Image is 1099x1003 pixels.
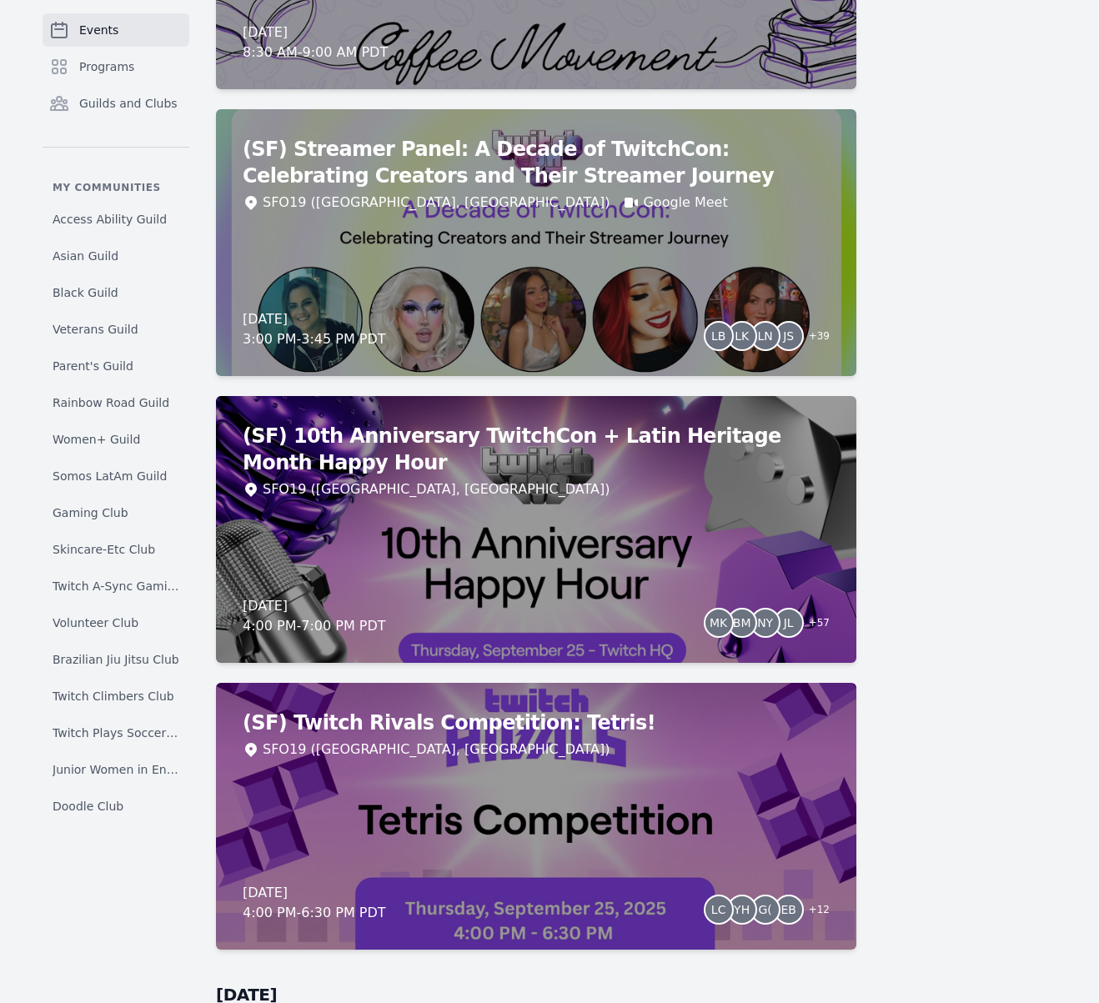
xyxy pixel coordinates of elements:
div: SFO19 ([GEOGRAPHIC_DATA], [GEOGRAPHIC_DATA]) [263,740,610,760]
span: Black Guild [53,284,118,301]
span: Veterans Guild [53,321,138,338]
a: Volunteer Club [43,608,189,638]
div: SFO19 ([GEOGRAPHIC_DATA], [GEOGRAPHIC_DATA]) [263,479,610,499]
a: Women+ Guild [43,424,189,454]
span: Rainbow Road Guild [53,394,169,411]
span: Access Ability Guild [53,211,167,228]
div: [DATE] 3:00 PM - 3:45 PM PDT [243,309,386,349]
span: JL [784,617,794,629]
a: Rainbow Road Guild [43,388,189,418]
a: Black Guild [43,278,189,308]
span: Twitch Climbers Club [53,688,174,705]
a: Twitch Plays Soccer Club [43,718,189,748]
div: SFO19 ([GEOGRAPHIC_DATA], [GEOGRAPHIC_DATA]) [263,193,610,213]
span: Guilds and Clubs [79,95,178,112]
span: EB [780,904,795,915]
a: Programs [43,50,189,83]
div: [DATE] 8:30 AM - 9:00 AM PDT [243,23,388,63]
span: Asian Guild [53,248,118,264]
a: Twitch A-Sync Gaming (TAG) Club [43,571,189,601]
a: Guilds and Clubs [43,87,189,120]
a: Somos LatAm Guild [43,461,189,491]
span: Brazilian Jiu Jitsu Club [53,651,179,668]
nav: Sidebar [43,13,189,833]
span: LN [758,330,773,342]
span: Skincare-Etc Club [53,541,155,558]
span: Twitch Plays Soccer Club [53,725,179,741]
span: Events [79,22,118,38]
span: MK [710,617,727,629]
span: LC [711,904,726,915]
a: Asian Guild [43,241,189,271]
span: Volunteer Club [53,614,138,631]
span: + 39 [799,326,830,349]
a: (SF) Streamer Panel: A Decade of TwitchCon: Celebrating Creators and Their Streamer JourneySFO19 ... [216,109,856,376]
a: Doodle Club [43,791,189,821]
h2: (SF) Streamer Panel: A Decade of TwitchCon: Celebrating Creators and Their Streamer Journey [243,136,830,189]
a: Veterans Guild [43,314,189,344]
span: JS [783,330,794,342]
span: G( [759,904,772,915]
h2: (SF) 10th Anniversary TwitchCon + Latin Heritage Month Happy Hour [243,423,830,476]
a: Events [43,13,189,47]
span: NY [757,617,773,629]
div: [DATE] 4:00 PM - 6:30 PM PDT [243,883,386,923]
a: (SF) 10th Anniversary TwitchCon + Latin Heritage Month Happy HourSFO19 ([GEOGRAPHIC_DATA], [GEOGR... [216,396,856,663]
a: Access Ability Guild [43,204,189,234]
div: [DATE] 4:00 PM - 7:00 PM PDT [243,596,386,636]
span: + 12 [799,900,830,923]
span: + 57 [799,613,830,636]
a: Twitch Climbers Club [43,681,189,711]
a: Parent's Guild [43,351,189,381]
a: Gaming Club [43,498,189,528]
span: Twitch A-Sync Gaming (TAG) Club [53,578,179,594]
a: Writers Club [43,828,189,858]
span: YH [734,904,750,915]
span: LK [735,330,749,342]
span: LB [711,330,725,342]
span: Doodle Club [53,798,123,815]
a: Junior Women in Engineering Club [43,755,189,785]
h2: (SF) Twitch Rivals Competition: Tetris! [243,710,830,736]
span: Parent's Guild [53,358,133,374]
a: Skincare-Etc Club [43,534,189,564]
span: Somos LatAm Guild [53,468,167,484]
span: Gaming Club [53,504,128,521]
p: My communities [43,181,189,194]
a: (SF) Twitch Rivals Competition: Tetris!SFO19 ([GEOGRAPHIC_DATA], [GEOGRAPHIC_DATA])[DATE]4:00 PM-... [216,683,856,950]
span: Programs [79,58,134,75]
a: Brazilian Jiu Jitsu Club [43,644,189,675]
span: Junior Women in Engineering Club [53,761,179,778]
a: Google Meet [643,193,727,213]
span: BM [733,617,751,629]
span: Women+ Guild [53,431,140,448]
